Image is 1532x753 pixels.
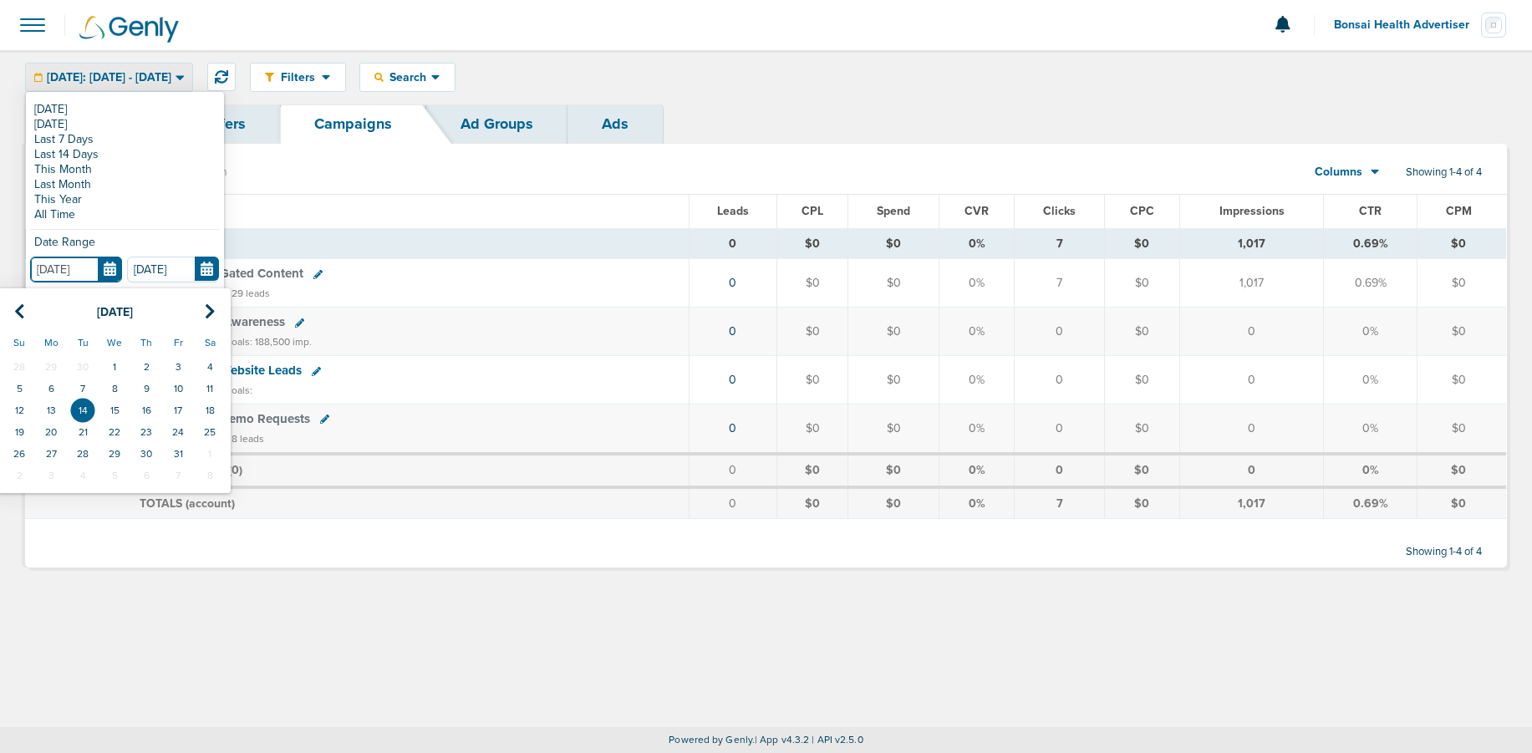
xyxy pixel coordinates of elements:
[30,117,220,132] a: [DATE]
[1446,204,1472,218] span: CPM
[1417,487,1506,519] td: $0
[99,329,130,356] th: We
[384,70,431,84] span: Search
[130,443,162,465] td: 30
[939,228,1015,259] td: 0%
[67,356,99,378] td: 30
[717,204,749,218] span: Leads
[1179,308,1323,356] td: 0
[130,378,162,399] td: 9
[67,443,99,465] td: 28
[162,465,194,486] td: 7
[777,308,848,356] td: $0
[1406,545,1482,559] span: Showing 1-4 of 4
[729,276,736,290] a: 0
[1104,259,1179,308] td: $0
[1015,308,1104,356] td: 0
[848,404,939,454] td: $0
[1324,308,1417,356] td: 0%
[35,465,67,486] td: 3
[1179,487,1323,519] td: 1,017
[1324,404,1417,454] td: 0%
[939,454,1015,487] td: 0%
[169,104,280,144] a: Offers
[162,399,194,421] td: 17
[196,287,270,299] small: | Goals: 29 leads
[35,295,194,329] th: Select Month
[194,356,226,378] td: 4
[1406,165,1482,180] span: Showing 1-4 of 4
[1043,204,1076,218] span: Clicks
[1015,487,1104,519] td: 7
[130,465,162,486] td: 6
[130,421,162,443] td: 23
[162,329,194,356] th: Fr
[232,463,239,477] span: 0
[130,487,689,519] td: TOTALS (account)
[67,465,99,486] td: 4
[1015,228,1104,259] td: 7
[79,16,179,43] img: Genly
[939,356,1015,404] td: 0%
[777,454,848,487] td: $0
[777,487,848,519] td: $0
[1015,404,1104,454] td: 0
[689,228,776,259] td: 0
[35,378,67,399] td: 6
[47,72,171,84] span: [DATE]: [DATE] - [DATE]
[1417,308,1506,356] td: $0
[35,329,67,356] th: Mo
[25,104,169,144] a: Dashboard
[219,336,312,348] small: | Goals: 188,500 imp.
[3,399,35,421] td: 12
[1324,228,1417,259] td: 0.69%
[848,356,939,404] td: $0
[777,404,848,454] td: $0
[1417,404,1506,454] td: $0
[1179,228,1323,259] td: 1,017
[280,104,426,144] a: Campaigns
[1130,204,1154,218] span: CPC
[99,443,130,465] td: 29
[877,204,910,218] span: Spend
[939,259,1015,308] td: 0%
[802,204,823,218] span: CPL
[777,259,848,308] td: $0
[1324,487,1417,519] td: 0.69%
[162,378,194,399] td: 10
[1179,259,1323,308] td: 1,017
[35,399,67,421] td: 13
[67,399,99,421] td: 14
[219,384,252,396] small: | Goals:
[130,329,162,356] th: Th
[848,308,939,356] td: $0
[848,259,939,308] td: $0
[812,734,863,745] span: | API v2.5.0
[194,465,226,486] td: 8
[755,734,809,745] span: | App v4.3.2
[194,421,226,443] td: 25
[1324,259,1417,308] td: 0.69%
[162,421,194,443] td: 24
[99,356,130,378] td: 1
[35,443,67,465] td: 27
[130,454,689,487] td: TOTALS (active) ( )
[1179,404,1323,454] td: 0
[99,421,130,443] td: 22
[848,487,939,519] td: $0
[30,192,220,207] a: This Year
[939,487,1015,519] td: 0%
[1417,454,1506,487] td: $0
[777,228,848,259] td: $0
[30,177,220,192] a: Last Month
[30,102,220,117] a: [DATE]
[130,228,689,259] td: TOTALS
[1417,356,1506,404] td: $0
[1179,356,1323,404] td: 0
[1315,164,1362,181] span: Columns
[1015,356,1104,404] td: 0
[568,104,663,144] a: Ads
[67,329,99,356] th: Tu
[848,228,939,259] td: $0
[689,487,776,519] td: 0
